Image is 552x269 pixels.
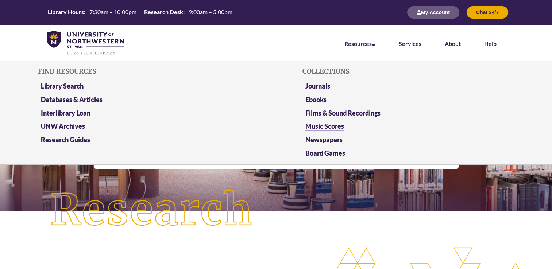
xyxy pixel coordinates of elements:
a: Ebooks [305,95,327,104]
a: UNW Archives [41,122,85,130]
a: Services [399,40,421,47]
a: Databases & Articles [41,95,103,104]
a: Library Search [41,82,84,90]
a: Resources [344,40,375,47]
a: Music Scores [305,122,344,131]
a: Board Games [305,149,345,157]
a: Journals [305,82,330,90]
img: Research [28,167,276,254]
h5: Find Resources [38,68,250,75]
a: Chat 24/7 [467,9,508,15]
span: 9:00am – 5:00pm [189,8,232,15]
a: Films & Sound Recordings [305,109,381,117]
a: Help [484,40,497,47]
th: Library Hours: [45,8,86,16]
a: Hours Today [45,8,235,17]
button: Chat 24/7 [467,6,508,19]
table: Hours Today [45,8,235,16]
a: My Account [407,9,459,15]
a: Newspapers [305,136,343,144]
h5: Collections [302,68,514,75]
a: About [445,40,461,47]
a: Interlibrary Loan [41,109,90,117]
button: My Account [407,6,459,19]
a: Research Guides [41,136,90,144]
img: UNWSP Library Logo [47,31,124,55]
th: Research Desk: [141,8,186,16]
span: 7:30am – 10:00pm [89,8,136,15]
